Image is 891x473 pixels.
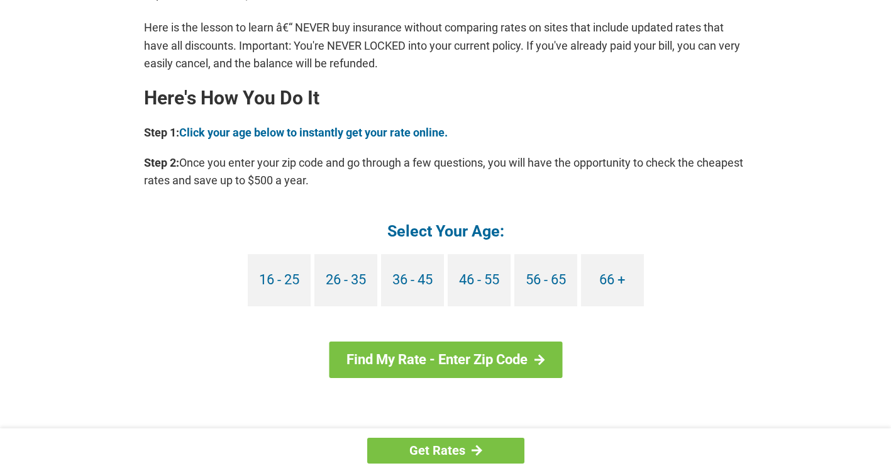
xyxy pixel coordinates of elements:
[581,254,644,306] a: 66 +
[314,254,377,306] a: 26 - 35
[514,254,577,306] a: 56 - 65
[448,254,511,306] a: 46 - 55
[144,221,748,242] h4: Select Your Age:
[367,438,524,464] a: Get Rates
[144,156,179,169] b: Step 2:
[329,342,562,378] a: Find My Rate - Enter Zip Code
[248,254,311,306] a: 16 - 25
[144,88,748,108] h2: Here's How You Do It
[144,126,179,139] b: Step 1:
[179,126,448,139] a: Click your age below to instantly get your rate online.
[381,254,444,306] a: 36 - 45
[144,19,748,72] p: Here is the lesson to learn â€“ NEVER buy insurance without comparing rates on sites that include...
[144,154,748,189] p: Once you enter your zip code and go through a few questions, you will have the opportunity to che...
